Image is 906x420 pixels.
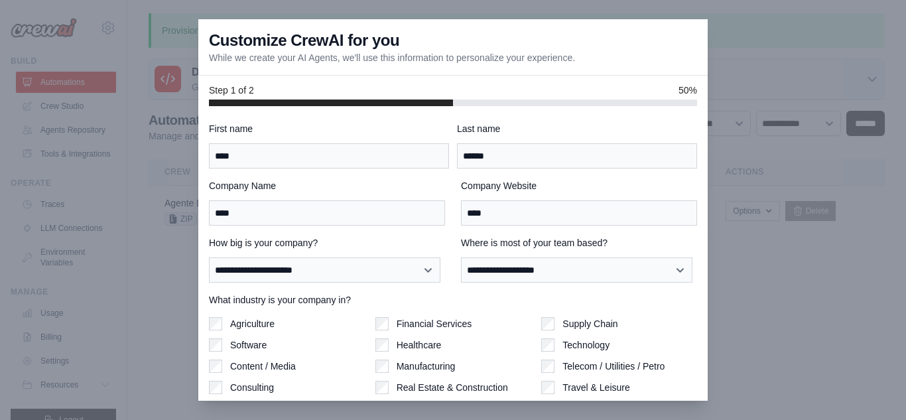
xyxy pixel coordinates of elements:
[209,122,449,135] label: First name
[397,317,472,330] label: Financial Services
[562,317,617,330] label: Supply Chain
[397,381,508,394] label: Real Estate & Construction
[397,360,456,373] label: Manufacturing
[230,338,267,352] label: Software
[209,84,254,97] span: Step 1 of 2
[209,179,445,192] label: Company Name
[679,84,697,97] span: 50%
[230,317,275,330] label: Agriculture
[397,338,442,352] label: Healthcare
[562,338,610,352] label: Technology
[209,30,399,51] h3: Customize CrewAI for you
[562,381,629,394] label: Travel & Leisure
[209,236,445,249] label: How big is your company?
[461,179,697,192] label: Company Website
[461,236,697,249] label: Where is most of your team based?
[562,360,665,373] label: Telecom / Utilities / Petro
[230,360,296,373] label: Content / Media
[209,293,697,307] label: What industry is your company in?
[457,122,697,135] label: Last name
[209,51,575,64] p: While we create your AI Agents, we'll use this information to personalize your experience.
[230,381,274,394] label: Consulting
